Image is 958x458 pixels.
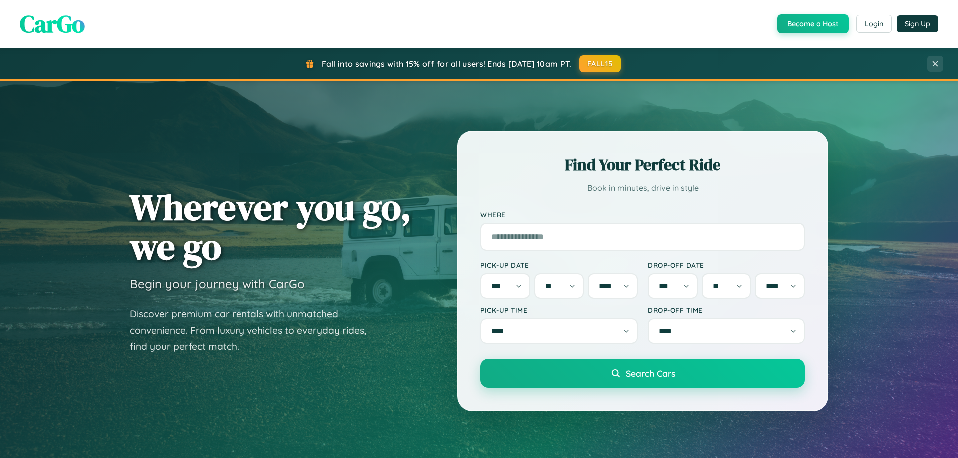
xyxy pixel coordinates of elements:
button: Become a Host [777,14,849,33]
span: Search Cars [626,368,675,379]
label: Pick-up Time [480,306,638,314]
span: CarGo [20,7,85,40]
button: FALL15 [579,55,621,72]
h1: Wherever you go, we go [130,187,411,266]
h3: Begin your journey with CarGo [130,276,305,291]
p: Book in minutes, drive in style [480,181,805,195]
label: Drop-off Date [648,261,805,269]
p: Discover premium car rentals with unmatched convenience. From luxury vehicles to everyday rides, ... [130,306,379,355]
h2: Find Your Perfect Ride [480,154,805,176]
label: Drop-off Time [648,306,805,314]
label: Where [480,210,805,219]
button: Login [856,15,892,33]
label: Pick-up Date [480,261,638,269]
button: Search Cars [480,359,805,388]
button: Sign Up [897,15,938,32]
span: Fall into savings with 15% off for all users! Ends [DATE] 10am PT. [322,59,572,69]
